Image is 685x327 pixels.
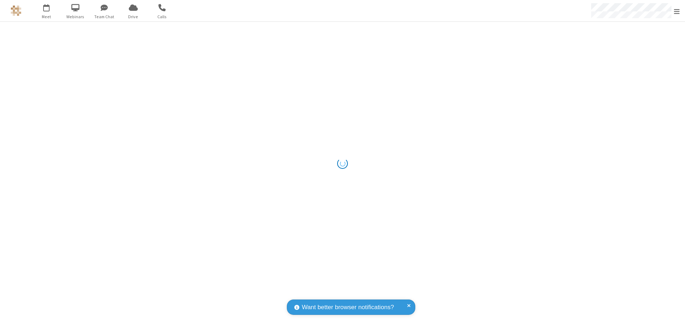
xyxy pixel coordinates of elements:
[120,14,147,20] span: Drive
[33,14,60,20] span: Meet
[62,14,89,20] span: Webinars
[11,5,21,16] img: QA Selenium DO NOT DELETE OR CHANGE
[302,303,394,312] span: Want better browser notifications?
[149,14,176,20] span: Calls
[91,14,118,20] span: Team Chat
